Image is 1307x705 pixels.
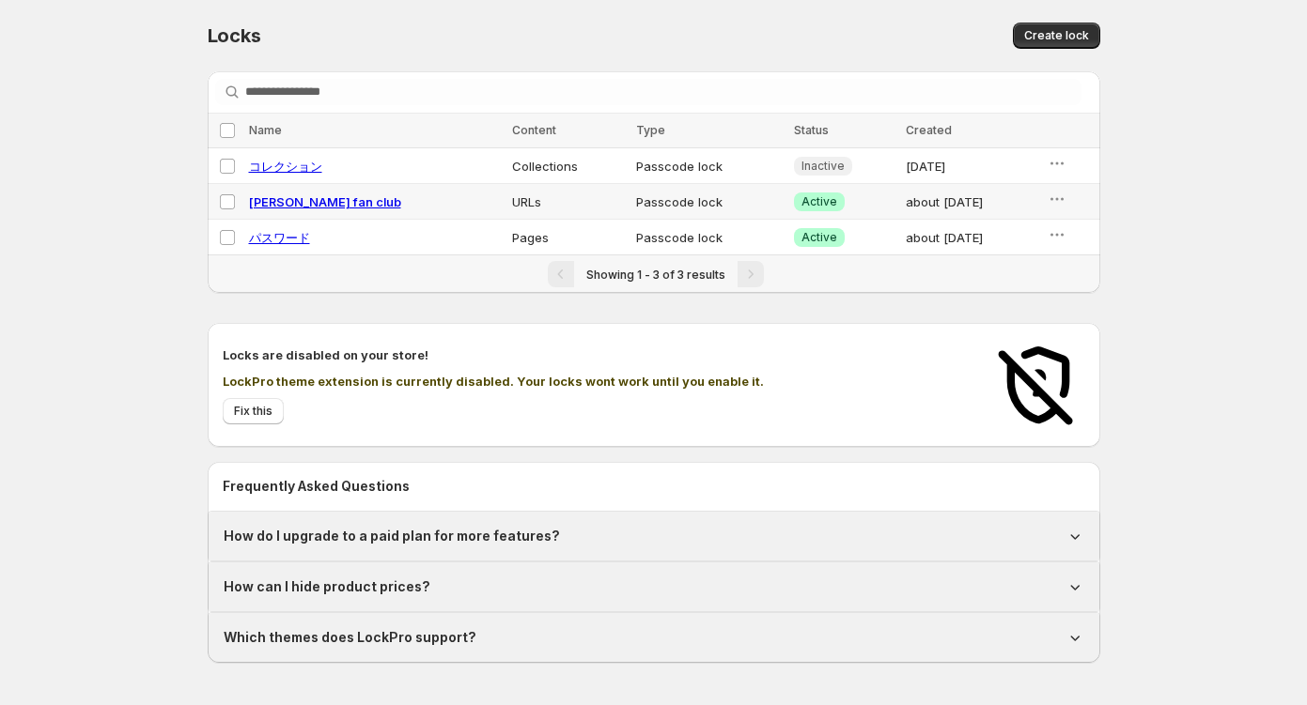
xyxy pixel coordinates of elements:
[224,628,476,647] h1: Which themes does LockPro support?
[208,24,261,47] span: Locks
[630,148,788,184] td: Passcode lock
[900,148,1042,184] td: [DATE]
[249,230,310,245] a: パスワード
[249,194,401,209] a: [PERSON_NAME] fan club
[208,254,1100,293] nav: Pagination
[512,123,556,137] span: Content
[630,220,788,255] td: Passcode lock
[506,184,630,220] td: URLs
[223,477,1085,496] h2: Frequently Asked Questions
[801,230,837,245] span: Active
[223,372,972,391] p: LockPro theme extension is currently disabled. Your locks wont work until you enable it.
[801,194,837,209] span: Active
[1024,28,1089,43] span: Create lock
[224,527,560,545] h1: How do I upgrade to a paid plan for more features?
[636,123,665,137] span: Type
[224,577,430,596] h1: How can I hide product prices?
[249,159,322,174] a: コレクション
[630,184,788,220] td: Passcode lock
[900,184,1042,220] td: about [DATE]
[906,123,952,137] span: Created
[1013,23,1100,49] button: Create lock
[801,159,845,174] span: Inactive
[249,123,282,137] span: Name
[223,398,284,424] button: Fix this
[794,123,829,137] span: Status
[586,268,725,282] span: Showing 1 - 3 of 3 results
[223,345,972,364] h2: Locks are disabled on your store!
[234,404,272,419] span: Fix this
[506,148,630,184] td: Collections
[506,220,630,255] td: Pages
[900,220,1042,255] td: about [DATE]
